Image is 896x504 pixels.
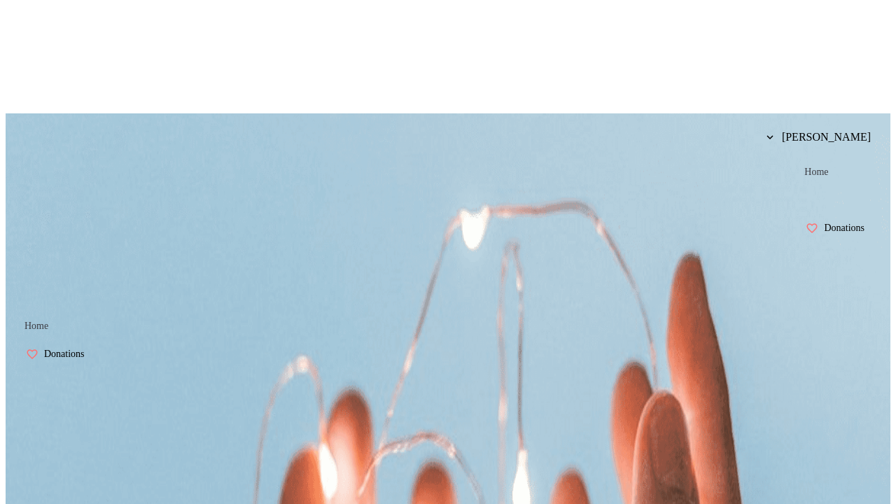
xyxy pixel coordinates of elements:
[782,131,871,143] span: [PERSON_NAME]
[824,223,864,234] span: Donations
[14,312,59,340] a: Home
[755,123,882,151] button: [PERSON_NAME]
[44,349,85,360] span: Donations
[794,214,882,242] a: Donations
[14,340,102,368] a: Donations
[804,167,828,178] span: Home
[24,321,48,332] span: Home
[794,158,839,186] a: Home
